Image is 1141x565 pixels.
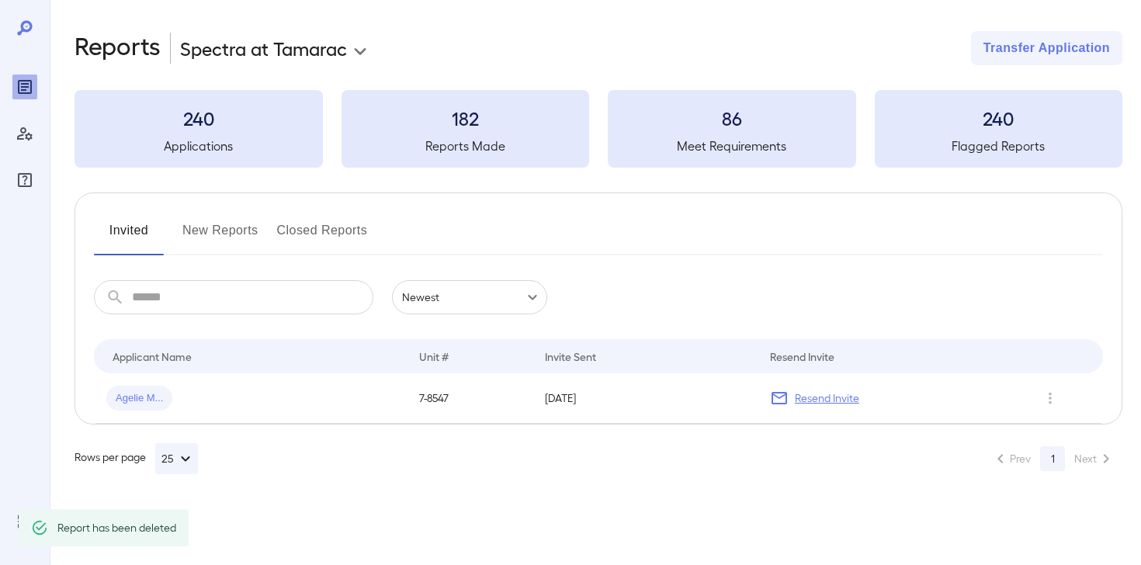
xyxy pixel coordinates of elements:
[94,218,164,255] button: Invited
[875,137,1123,155] h5: Flagged Reports
[75,137,323,155] h5: Applications
[75,31,161,65] h2: Reports
[795,390,859,406] p: Resend Invite
[12,121,37,146] div: Manage Users
[392,280,547,314] div: Newest
[532,373,758,424] td: [DATE]
[1040,446,1065,471] button: page 1
[545,347,596,366] div: Invite Sent
[770,347,834,366] div: Resend Invite
[106,391,172,406] span: Agelie M...
[113,347,192,366] div: Applicant Name
[75,106,323,130] h3: 240
[342,106,590,130] h3: 182
[75,443,198,474] div: Rows per page
[342,137,590,155] h5: Reports Made
[608,137,856,155] h5: Meet Requirements
[182,218,258,255] button: New Reports
[155,443,198,474] button: 25
[75,90,1122,168] summary: 240Applications182Reports Made86Meet Requirements240Flagged Reports
[12,168,37,192] div: FAQ
[608,106,856,130] h3: 86
[277,218,368,255] button: Closed Reports
[971,31,1122,65] button: Transfer Application
[1038,386,1063,411] button: Row Actions
[875,106,1123,130] h3: 240
[419,347,449,366] div: Unit #
[12,509,37,534] div: Log Out
[57,514,176,542] div: Report has been deleted
[407,373,532,424] td: 7-8547
[180,36,347,61] p: Spectra at Tamarac
[12,75,37,99] div: Reports
[984,446,1122,471] nav: pagination navigation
